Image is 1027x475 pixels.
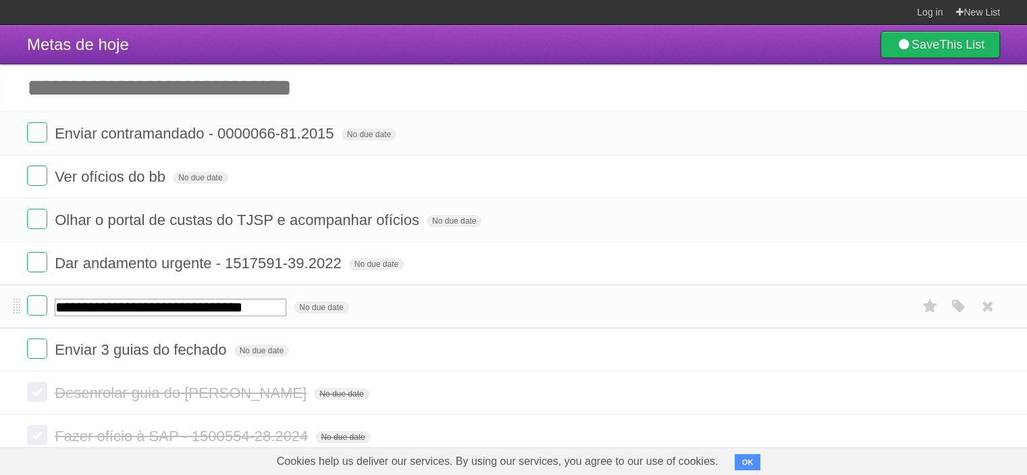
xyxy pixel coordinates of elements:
span: Desenrolar guia do [PERSON_NAME] [55,384,310,401]
span: No due date [427,215,481,227]
label: Star task [918,295,943,318]
a: SaveThis List [880,31,1000,58]
span: Olhar o portal de custas do TJSP e acompanhar ofícios [55,211,423,228]
span: No due date [173,172,228,184]
span: Fazer ofício à SAP - 1500554-28.2024 [55,428,311,445]
span: Enviar contramandado - 0000066-81.2015 [55,125,337,142]
span: Metas de hoje [27,35,129,53]
span: No due date [349,258,404,270]
label: Done [27,209,47,229]
b: This List [939,38,984,51]
label: Done [27,252,47,272]
button: OK [735,454,761,470]
span: Ver ofícios do bb [55,168,169,185]
label: Done [27,339,47,359]
span: No due date [234,345,289,357]
label: Done [27,122,47,143]
label: Done [27,295,47,316]
label: Done [27,425,47,445]
label: Done [27,166,47,186]
span: No due date [315,431,370,443]
span: Enviar 3 guias do fechado [55,341,230,358]
label: Done [27,382,47,402]
span: No due date [342,128,396,141]
span: Dar andamento urgente - 1517591-39.2022 [55,255,344,272]
span: No due date [314,388,369,400]
span: No due date [294,301,348,314]
span: Cookies help us deliver our services. By using our services, you agree to our use of cookies. [263,448,732,475]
